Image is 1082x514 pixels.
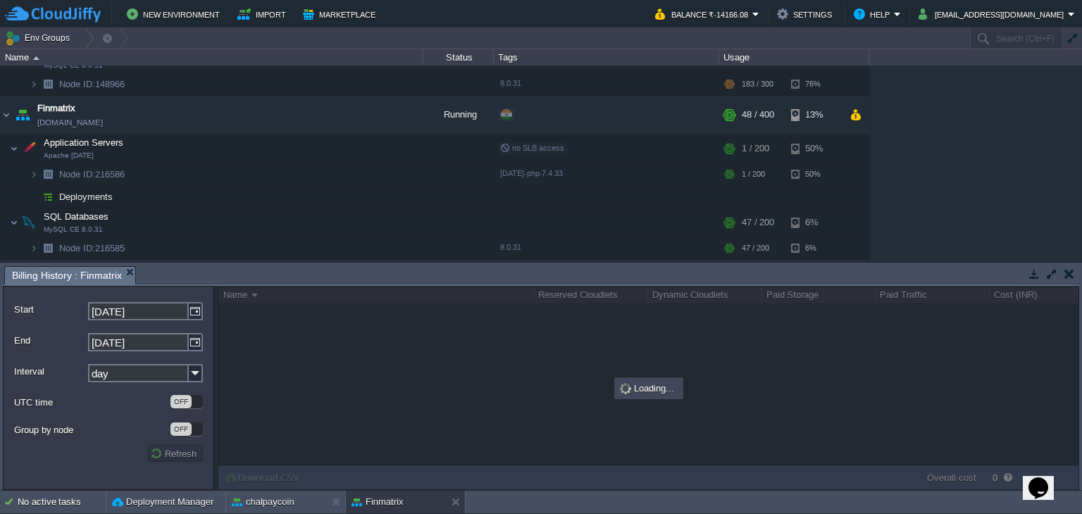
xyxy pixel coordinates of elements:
[59,243,95,253] span: Node ID:
[150,447,201,460] button: Refresh
[14,302,87,317] label: Start
[127,6,224,23] button: New Environment
[742,73,773,95] div: 183 / 300
[500,243,521,251] span: 8.0.31
[30,237,38,259] img: AMDAwAAAACH5BAEAAAAALAAAAAABAAEAAAICRAEAOw==
[19,208,39,237] img: AMDAwAAAACH5BAEAAAAALAAAAAABAAEAAAICRAEAOw==
[5,28,75,48] button: Env Groups
[1023,458,1068,500] iframe: chat widget
[720,49,869,65] div: Usage
[58,242,127,254] span: 216585
[742,96,774,134] div: 48 / 400
[495,49,719,65] div: Tags
[791,73,837,95] div: 76%
[38,237,58,259] img: AMDAwAAAACH5BAEAAAAALAAAAAABAAEAAAICRAEAOw==
[742,260,769,298] div: 0 / 150
[742,237,769,259] div: 47 / 200
[352,495,403,509] button: Finmatrix
[500,169,563,177] span: [DATE]-php-7.4.33
[1,49,423,65] div: Name
[1,260,12,298] img: AMDAwAAAACH5BAEAAAAALAAAAAABAAEAAAICRAEAOw==
[170,422,192,436] div: OFF
[42,137,125,149] span: Application Servers
[14,422,169,437] label: Group by node
[38,186,58,208] img: AMDAwAAAACH5BAEAAAAALAAAAAABAAEAAAICRAEAOw==
[742,208,774,237] div: 47 / 200
[10,134,18,163] img: AMDAwAAAACH5BAEAAAAALAAAAAABAAEAAAICRAEAOw==
[791,163,837,185] div: 50%
[13,260,32,298] img: AMDAwAAAACH5BAEAAAAALAAAAAABAAEAAAICRAEAOw==
[30,186,38,208] img: AMDAwAAAACH5BAEAAAAALAAAAAABAAEAAAICRAEAOw==
[919,6,1068,23] button: [EMAIL_ADDRESS][DOMAIN_NAME]
[58,168,127,180] span: 216586
[14,364,87,379] label: Interval
[500,144,564,152] span: no SLB access
[44,61,103,70] span: MySQL CE 8.0.31
[59,79,95,89] span: Node ID:
[742,134,769,163] div: 1 / 200
[37,115,103,130] a: [DOMAIN_NAME]
[44,225,103,234] span: MySQL CE 8.0.31
[170,395,192,408] div: OFF
[791,96,837,134] div: 13%
[423,96,494,134] div: Running
[791,237,837,259] div: 6%
[14,333,87,348] label: End
[655,6,752,23] button: Balance ₹-14166.08
[777,6,836,23] button: Settings
[44,151,94,160] span: Apache [DATE]
[42,211,111,222] a: SQL DatabasesMySQL CE 8.0.31
[791,260,837,298] div: 17%
[5,6,101,23] img: CloudJiffy
[742,163,765,185] div: 1 / 200
[42,211,111,222] span: SQL Databases
[38,73,58,95] img: AMDAwAAAACH5BAEAAAAALAAAAAABAAEAAAICRAEAOw==
[59,169,95,180] span: Node ID:
[18,491,106,513] div: No active tasks
[58,168,127,180] a: Node ID:216586
[14,395,169,410] label: UTC time
[423,260,494,298] div: Stopped
[791,208,837,237] div: 6%
[303,6,380,23] button: Marketplace
[12,267,122,284] span: Billing History : Finmatrix
[232,495,294,509] button: chalpaycoin
[237,6,290,23] button: Import
[38,163,58,185] img: AMDAwAAAACH5BAEAAAAALAAAAAABAAEAAAICRAEAOw==
[854,6,894,23] button: Help
[58,191,115,203] a: Deployments
[1,96,12,134] img: AMDAwAAAACH5BAEAAAAALAAAAAABAAEAAAICRAEAOw==
[30,73,38,95] img: AMDAwAAAACH5BAEAAAAALAAAAAABAAEAAAICRAEAOw==
[30,163,38,185] img: AMDAwAAAACH5BAEAAAAALAAAAAABAAEAAAICRAEAOw==
[500,79,521,87] span: 8.0.31
[424,49,493,65] div: Status
[58,242,127,254] a: Node ID:216585
[112,495,213,509] button: Deployment Manager
[58,78,127,90] span: 148966
[10,208,18,237] img: AMDAwAAAACH5BAEAAAAALAAAAAABAAEAAAICRAEAOw==
[58,78,127,90] a: Node ID:148966
[13,96,32,134] img: AMDAwAAAACH5BAEAAAAALAAAAAABAAEAAAICRAEAOw==
[791,134,837,163] div: 50%
[42,137,125,148] a: Application ServersApache [DATE]
[19,134,39,163] img: AMDAwAAAACH5BAEAAAAALAAAAAABAAEAAAICRAEAOw==
[616,379,682,398] div: Loading...
[33,56,39,60] img: AMDAwAAAACH5BAEAAAAALAAAAAABAAEAAAICRAEAOw==
[37,101,75,115] a: Finmatrix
